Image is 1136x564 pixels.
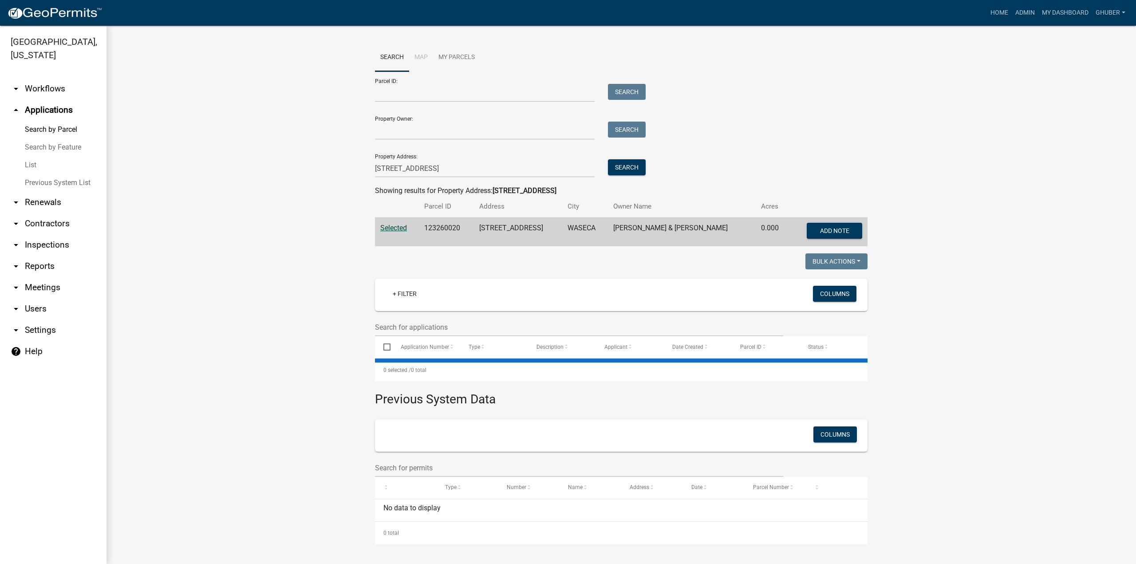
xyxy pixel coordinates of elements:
[375,336,392,358] datatable-header-cell: Select
[474,217,562,247] td: [STREET_ADDRESS]
[11,240,21,250] i: arrow_drop_down
[807,223,862,239] button: Add Note
[386,286,424,302] a: + Filter
[445,484,457,490] span: Type
[11,304,21,314] i: arrow_drop_down
[608,217,756,247] td: [PERSON_NAME] & [PERSON_NAME]
[608,159,646,175] button: Search
[621,477,683,498] datatable-header-cell: Address
[11,261,21,272] i: arrow_drop_down
[11,282,21,293] i: arrow_drop_down
[469,344,480,350] span: Type
[375,459,783,477] input: Search for permits
[401,344,449,350] span: Application Number
[596,336,664,358] datatable-header-cell: Applicant
[753,484,789,490] span: Parcel Number
[672,344,703,350] span: Date Created
[800,336,868,358] datatable-header-cell: Status
[745,477,806,498] datatable-header-cell: Parcel Number
[528,336,596,358] datatable-header-cell: Description
[608,196,756,217] th: Owner Name
[419,217,474,247] td: 123260020
[1012,4,1038,21] a: Admin
[11,83,21,94] i: arrow_drop_down
[375,359,868,381] div: 0 total
[392,336,460,358] datatable-header-cell: Application Number
[437,477,498,498] datatable-header-cell: Type
[380,224,407,232] a: Selected
[1038,4,1092,21] a: My Dashboard
[683,477,745,498] datatable-header-cell: Date
[474,196,562,217] th: Address
[756,217,789,247] td: 0.000
[419,196,474,217] th: Parcel ID
[375,381,868,409] h3: Previous System Data
[375,522,868,544] div: 0 total
[375,43,409,72] a: Search
[568,484,583,490] span: Name
[375,318,783,336] input: Search for applications
[11,346,21,357] i: help
[11,218,21,229] i: arrow_drop_down
[507,484,526,490] span: Number
[664,336,732,358] datatable-header-cell: Date Created
[740,344,761,350] span: Parcel ID
[987,4,1012,21] a: Home
[562,196,608,217] th: City
[460,336,528,358] datatable-header-cell: Type
[608,122,646,138] button: Search
[805,253,868,269] button: Bulk Actions
[11,325,21,335] i: arrow_drop_down
[820,227,849,234] span: Add Note
[756,196,789,217] th: Acres
[536,344,564,350] span: Description
[11,197,21,208] i: arrow_drop_down
[813,286,856,302] button: Columns
[560,477,621,498] datatable-header-cell: Name
[493,186,556,195] strong: [STREET_ADDRESS]
[604,344,627,350] span: Applicant
[383,367,411,373] span: 0 selected /
[808,344,824,350] span: Status
[630,484,649,490] span: Address
[691,484,702,490] span: Date
[813,426,857,442] button: Columns
[433,43,480,72] a: My Parcels
[375,185,868,196] div: Showing results for Property Address:
[562,217,608,247] td: WASECA
[732,336,800,358] datatable-header-cell: Parcel ID
[1092,4,1129,21] a: GHuber
[498,477,560,498] datatable-header-cell: Number
[608,84,646,100] button: Search
[375,499,868,521] div: No data to display
[11,105,21,115] i: arrow_drop_up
